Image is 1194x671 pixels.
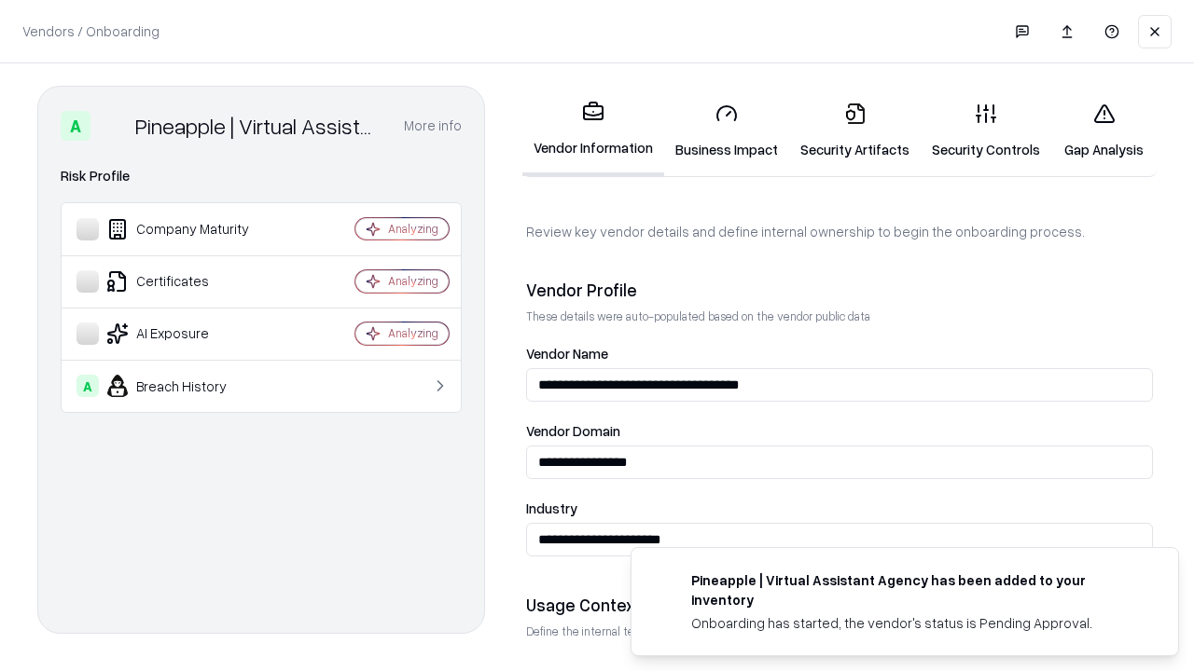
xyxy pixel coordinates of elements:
div: Analyzing [388,325,438,341]
label: Vendor Domain [526,424,1153,438]
img: Pineapple | Virtual Assistant Agency [98,111,128,141]
div: Pineapple | Virtual Assistant Agency [135,111,382,141]
div: Analyzing [388,273,438,289]
div: Vendor Profile [526,279,1153,301]
a: Business Impact [664,88,789,174]
p: Review key vendor details and define internal ownership to begin the onboarding process. [526,222,1153,241]
p: These details were auto-populated based on the vendor public data [526,308,1153,324]
div: Certificates [76,270,299,293]
label: Industry [526,501,1153,515]
a: Security Artifacts [789,88,921,174]
div: Risk Profile [61,165,462,187]
p: Define the internal team and reason for using this vendor. This helps assess business relevance a... [526,623,1153,639]
div: A [61,111,90,141]
a: Vendor Information [522,86,664,176]
label: Vendor Name [526,347,1153,361]
img: trypineapple.com [654,570,676,593]
div: AI Exposure [76,322,299,345]
div: Onboarding has started, the vendor's status is Pending Approval. [691,613,1133,633]
a: Gap Analysis [1051,88,1157,174]
div: Breach History [76,375,299,397]
div: Company Maturity [76,218,299,240]
a: Security Controls [921,88,1051,174]
div: Pineapple | Virtual Assistant Agency has been added to your inventory [691,570,1133,609]
div: Usage Context [526,594,1153,616]
p: Vendors / Onboarding [22,21,160,41]
button: More info [404,109,462,143]
div: Analyzing [388,221,438,237]
div: A [76,375,99,397]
